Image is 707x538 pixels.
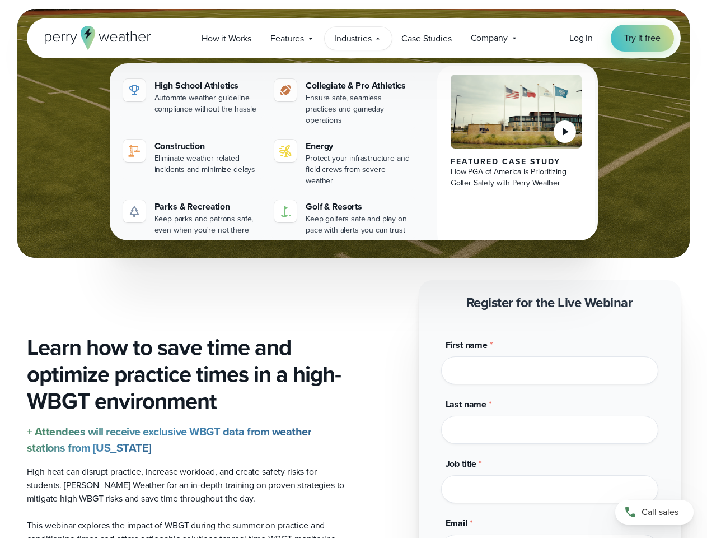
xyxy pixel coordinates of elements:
[27,423,312,456] strong: + Attendees will receive exclusive WBGT data from weather stations from [US_STATE]
[279,205,292,218] img: golf-iconV2.svg
[451,75,582,149] img: PGA of America, Frisco Campus
[392,27,461,50] a: Case Studies
[202,32,251,45] span: How it Works
[451,166,582,189] div: How PGA of America is Prioritizing Golfer Safety with Perry Weather
[466,293,633,313] strong: Register for the Live Webinar
[306,153,413,187] div: Protect your infrastructure and field crews from severe weather
[615,500,694,525] a: Call sales
[119,75,266,119] a: High School Athletics Automate weather guideline compliance without the hassle
[306,200,413,214] div: Golf & Resorts
[446,457,477,470] span: Job title
[471,31,508,45] span: Company
[270,32,304,45] span: Features
[27,334,345,415] h3: Learn how to save time and optimize practice times in a high-WBGT environment
[270,135,417,191] a: Energy Protect your infrastructure and field crews from severe weather
[270,75,417,131] a: Collegiate & Pro Athletics Ensure safe, seamless practices and gameday operations
[27,465,345,505] p: High heat can disrupt practice, increase workload, and create safety risks for students. [PERSON_...
[446,517,467,530] span: Email
[154,79,261,92] div: High School Athletics
[306,214,413,236] div: Keep golfers safe and play on pace with alerts you can trust
[334,32,371,45] span: Industries
[569,31,593,45] a: Log in
[154,153,261,175] div: Eliminate weather related incidents and minimize delays
[569,31,593,44] span: Log in
[119,135,266,180] a: Construction Eliminate weather related incidents and minimize delays
[279,84,292,97] img: proathletics-icon@2x-1.svg
[279,144,292,157] img: energy-icon@2x-1.svg
[128,144,141,157] img: noun-crane-7630938-1@2x.svg
[306,92,413,126] div: Ensure safe, seamless practices and gameday operations
[306,79,413,92] div: Collegiate & Pro Athletics
[306,140,413,153] div: Energy
[446,398,487,411] span: Last name
[611,25,673,52] a: Try it free
[446,338,488,351] span: First name
[128,205,141,218] img: parks-icon-grey.svg
[192,27,261,50] a: How it Works
[154,200,261,214] div: Parks & Recreation
[437,66,596,249] a: PGA of America, Frisco Campus Featured Case Study How PGA of America is Prioritizing Golfer Safet...
[401,32,451,45] span: Case Studies
[154,92,261,115] div: Automate weather guideline compliance without the hassle
[128,84,141,97] img: highschool-icon.svg
[119,196,266,240] a: Parks & Recreation Keep parks and patrons safe, even when you're not there
[270,196,417,240] a: Golf & Resorts Keep golfers safe and play on pace with alerts you can trust
[451,157,582,166] div: Featured Case Study
[642,505,678,519] span: Call sales
[624,31,660,45] span: Try it free
[154,140,261,153] div: Construction
[154,214,261,236] div: Keep parks and patrons safe, even when you're not there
